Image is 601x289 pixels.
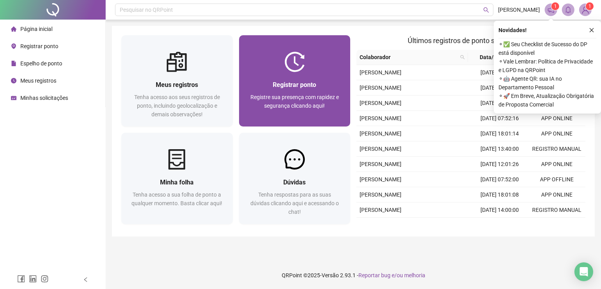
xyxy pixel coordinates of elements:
[11,61,16,66] span: file
[471,80,528,96] td: [DATE] 18:01:08
[498,40,596,57] span: ⚬ ✅ Seu Checklist de Sucesso do DP está disponível
[20,78,56,84] span: Meus registros
[471,126,528,141] td: [DATE] 18:01:14
[471,218,528,233] td: [DATE] 12:00:55
[498,57,596,74] span: ⚬ Vale Lembrar: Política de Privacidade e LGPD na QRPoint
[360,191,401,198] span: [PERSON_NAME]
[17,275,25,283] span: facebook
[121,35,233,126] a: Meus registrosTenha acesso aos seus registros de ponto, incluindo geolocalização e demais observa...
[358,272,425,278] span: Reportar bug e/ou melhoria
[588,4,591,9] span: 1
[574,262,593,281] div: Open Intercom Messenger
[460,55,465,60] span: search
[471,111,528,126] td: [DATE] 07:52:16
[528,187,585,202] td: APP ONLINE
[20,95,68,101] span: Minhas solicitações
[360,130,401,137] span: [PERSON_NAME]
[360,85,401,91] span: [PERSON_NAME]
[468,50,524,65] th: Data/Hora
[528,126,585,141] td: APP ONLINE
[471,172,528,187] td: [DATE] 07:52:00
[20,60,62,67] span: Espelho de ponto
[360,176,401,182] span: [PERSON_NAME]
[283,179,306,186] span: Dúvidas
[322,272,339,278] span: Versão
[586,2,594,10] sup: Atualize o seu contato no menu Meus Dados
[20,26,52,32] span: Página inicial
[589,27,594,33] span: close
[528,157,585,172] td: APP ONLINE
[239,133,351,224] a: DúvidasTenha respostas para as suas dúvidas clicando aqui e acessando o chat!
[360,115,401,121] span: [PERSON_NAME]
[528,141,585,157] td: REGISTRO MANUAL
[471,53,514,61] span: Data/Hora
[156,81,198,89] span: Meus registros
[528,111,585,126] td: APP ONLINE
[408,36,534,45] span: Últimos registros de ponto sincronizados
[498,74,596,92] span: ⚬ 🤖 Agente QR: sua IA no Departamento Pessoal
[20,43,58,49] span: Registrar ponto
[83,277,88,282] span: left
[498,26,527,34] span: Novidades !
[41,275,49,283] span: instagram
[471,65,528,80] td: [DATE] 07:56:17
[29,275,37,283] span: linkedin
[360,207,401,213] span: [PERSON_NAME]
[11,78,16,83] span: clock-circle
[498,5,540,14] span: [PERSON_NAME]
[11,43,16,49] span: environment
[134,94,220,117] span: Tenha acesso aos seus registros de ponto, incluindo geolocalização e demais observações!
[360,161,401,167] span: [PERSON_NAME]
[11,95,16,101] span: schedule
[471,96,528,111] td: [DATE] 12:00:54
[483,7,489,13] span: search
[528,172,585,187] td: APP OFFLINE
[239,35,351,126] a: Registrar pontoRegistre sua presença com rapidez e segurança clicando aqui!
[579,4,591,16] img: 87909
[273,81,316,89] span: Registrar ponto
[250,94,339,109] span: Registre sua presença com rapidez e segurança clicando aqui!
[360,100,401,106] span: [PERSON_NAME]
[250,191,339,215] span: Tenha respostas para as suas dúvidas clicando aqui e acessando o chat!
[471,202,528,218] td: [DATE] 14:00:00
[551,2,559,10] sup: 1
[360,146,401,152] span: [PERSON_NAME]
[360,69,401,76] span: [PERSON_NAME]
[528,202,585,218] td: REGISTRO MANUAL
[471,187,528,202] td: [DATE] 18:01:08
[459,51,466,63] span: search
[554,4,557,9] span: 1
[547,6,554,13] span: notification
[528,218,585,233] td: APP ONLINE
[160,179,194,186] span: Minha folha
[121,133,233,224] a: Minha folhaTenha acesso a sua folha de ponto a qualquer momento. Basta clicar aqui!
[131,191,222,206] span: Tenha acesso a sua folha de ponto a qualquer momento. Basta clicar aqui!
[471,157,528,172] td: [DATE] 12:01:26
[106,262,601,289] footer: QRPoint © 2025 - 2.93.1 -
[471,141,528,157] td: [DATE] 13:40:00
[360,53,457,61] span: Colaborador
[11,26,16,32] span: home
[565,6,572,13] span: bell
[498,92,596,109] span: ⚬ 🚀 Em Breve, Atualização Obrigatória de Proposta Comercial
